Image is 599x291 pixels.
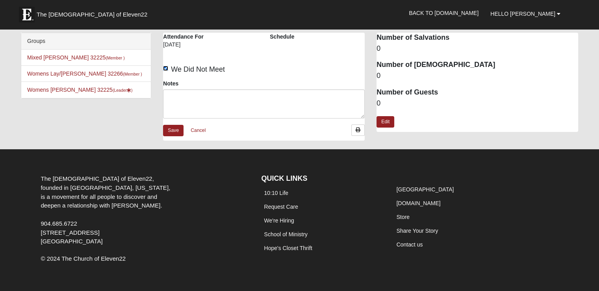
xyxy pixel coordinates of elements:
[264,245,312,251] a: Hope's Closet Thrift
[351,124,365,136] a: Print Attendance Roster
[27,87,133,93] a: Womens [PERSON_NAME] 32225(Leader)
[270,33,294,41] label: Schedule
[123,72,142,76] small: (Member )
[376,44,578,54] dd: 0
[171,65,225,73] span: We Did Not Meet
[376,116,394,128] a: Edit
[35,174,182,246] div: The [DEMOGRAPHIC_DATA] of Eleven22, founded in [GEOGRAPHIC_DATA], [US_STATE], is a movement for a...
[113,88,133,93] small: (Leader )
[264,217,294,224] a: We're Hiring
[397,200,441,206] a: [DOMAIN_NAME]
[27,70,142,77] a: Womens Lay/[PERSON_NAME] 32266(Member )
[490,11,555,17] span: Hello [PERSON_NAME]
[21,33,151,50] div: Groups
[163,66,168,71] input: We Did Not Meet
[37,11,147,19] span: The [DEMOGRAPHIC_DATA] of Eleven22
[376,71,578,81] dd: 0
[397,241,423,248] a: Contact us
[163,33,204,41] label: Attendance For
[41,255,126,262] span: © 2024 The Church of Eleven22
[41,238,102,245] span: [GEOGRAPHIC_DATA]
[19,7,35,22] img: Eleven22 logo
[264,204,298,210] a: Request Care
[376,60,578,70] dt: Number of [DEMOGRAPHIC_DATA]
[397,186,454,193] a: [GEOGRAPHIC_DATA]
[397,228,438,234] a: Share Your Story
[163,41,204,54] div: [DATE]
[376,98,578,109] dd: 0
[106,56,124,60] small: (Member )
[185,124,211,137] a: Cancel
[15,3,172,22] a: The [DEMOGRAPHIC_DATA] of Eleven22
[27,54,125,61] a: Mixed [PERSON_NAME] 32225(Member )
[264,231,307,237] a: School of Ministry
[403,3,484,23] a: Back to [DOMAIN_NAME]
[163,125,184,136] a: Save
[163,80,178,87] label: Notes
[376,87,578,98] dt: Number of Guests
[264,190,288,196] a: 10:10 Life
[261,174,382,183] h4: QUICK LINKS
[397,214,410,220] a: Store
[376,33,578,43] dt: Number of Salvations
[484,4,566,24] a: Hello [PERSON_NAME]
